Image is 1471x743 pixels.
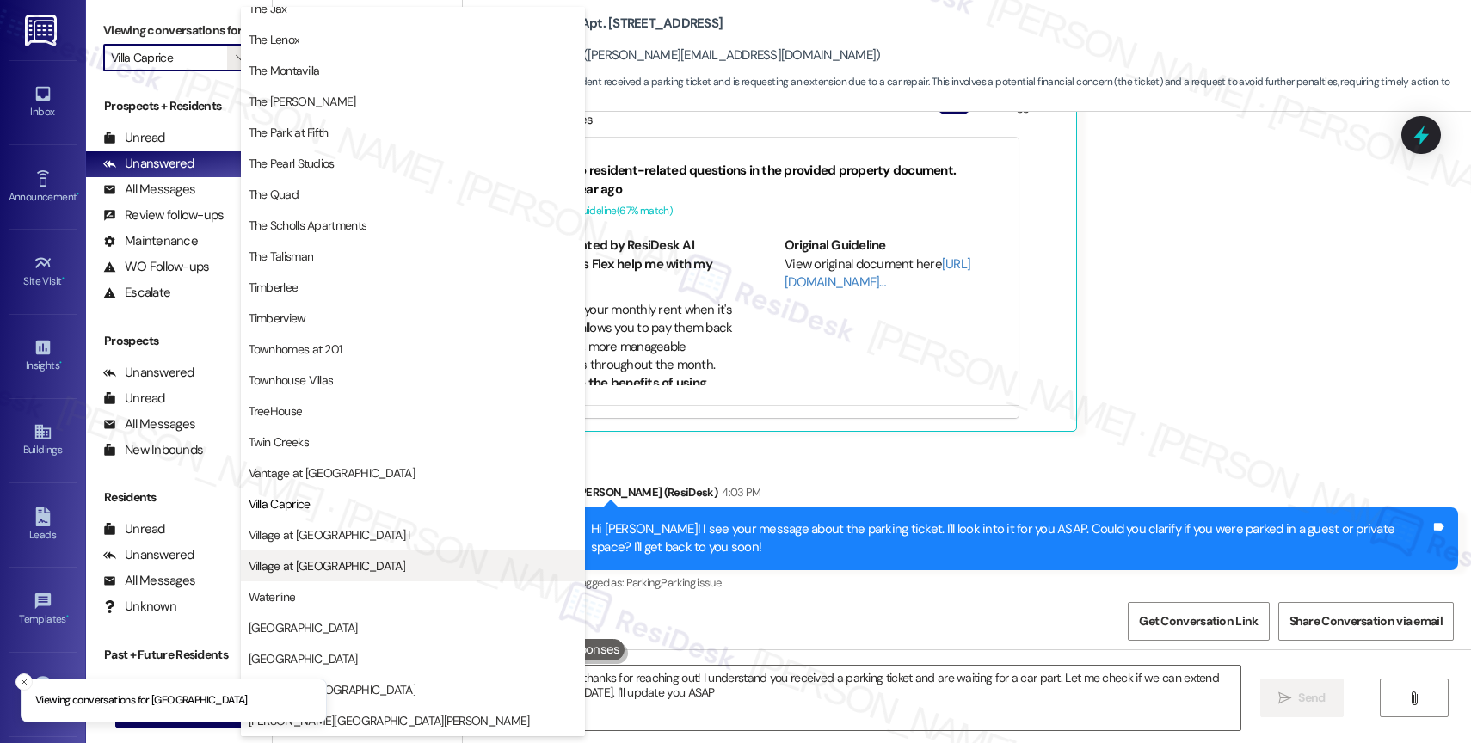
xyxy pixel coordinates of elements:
[9,586,77,633] a: Templates •
[103,232,198,250] div: Maintenance
[249,433,309,451] span: Twin Creeks
[1260,679,1344,717] button: Send
[66,611,69,623] span: •
[515,148,1006,180] div: There are no resident-related questions in the provided property document.
[103,181,195,199] div: All Messages
[249,588,296,605] span: Waterline
[86,646,272,664] div: Past + Future Residents
[249,248,314,265] span: The Talisman
[785,255,970,291] a: [URL][DOMAIN_NAME]…
[103,206,224,224] div: Review follow-ups
[249,402,303,420] span: TreeHouse
[103,284,170,302] div: Escalate
[471,73,1471,110] span: : The resident received a parking ticket and is requesting an extension due to a car repair. This...
[249,186,299,203] span: The Quad
[62,273,65,285] span: •
[9,417,77,464] a: Buildings
[661,575,721,590] span: Parking issue
[471,15,723,33] b: Townhomes at 201: Apt. [STREET_ADDRESS]
[103,258,209,276] div: WO Follow-ups
[103,155,194,173] div: Unanswered
[576,483,1458,507] div: [PERSON_NAME] (ResiDesk)
[236,51,245,64] i: 
[103,390,165,408] div: Unread
[249,217,367,234] span: The Scholls Apartments
[249,650,358,667] span: [GEOGRAPHIC_DATA]
[15,673,33,691] button: Close toast
[86,332,272,350] div: Prospects
[9,79,77,126] a: Inbox
[591,520,1431,557] div: Hi [PERSON_NAME]! I see your message about the parking ticket. I'll look into it for you ASAP. Co...
[249,712,530,729] span: [PERSON_NAME][GEOGRAPHIC_DATA][PERSON_NAME]
[1128,602,1269,641] button: Get Conversation Link
[103,415,195,433] div: All Messages
[626,575,662,590] span: Parking ,
[9,502,77,549] a: Leads
[9,249,77,295] a: Site Visit •
[9,671,77,717] a: Account
[249,310,306,327] span: Timberview
[25,15,60,46] img: ResiDesk Logo
[249,155,335,172] span: The Pearl Studios
[103,364,194,382] div: Unanswered
[249,681,415,698] span: Windsor at [GEOGRAPHIC_DATA]
[59,357,62,369] span: •
[103,572,195,590] div: All Messages
[103,546,194,564] div: Unanswered
[9,333,77,379] a: Insights •
[249,557,405,574] span: Village at [GEOGRAPHIC_DATA]
[249,279,299,296] span: Timberlee
[249,62,320,79] span: The Montavilla
[471,46,881,64] div: [PERSON_NAME]. ([PERSON_NAME][EMAIL_ADDRESS][DOMAIN_NAME])
[532,255,736,292] li: How does Flex help me with my rent?
[35,693,248,709] p: Viewing conversations for [GEOGRAPHIC_DATA]
[103,17,255,44] label: Viewing conversations for
[249,495,311,513] span: Villa Caprice
[249,124,329,141] span: The Park at Fifth
[249,341,342,358] span: Townhomes at 201
[785,255,1006,292] div: View original document here
[86,488,272,507] div: Residents
[77,188,79,200] span: •
[717,483,760,501] div: 4:03 PM
[249,31,300,48] span: The Lenox
[1289,612,1443,630] span: Share Conversation via email
[1139,612,1258,630] span: Get Conversation Link
[1278,602,1454,641] button: Share Conversation via email
[103,520,165,538] div: Unread
[515,181,1006,199] div: Created a year ago
[785,236,886,254] b: Original Guideline
[249,464,415,482] span: Vantage at [GEOGRAPHIC_DATA]
[515,236,694,254] b: FAQs generated by ResiDesk AI
[1298,689,1325,707] span: Send
[103,441,203,459] div: New Inbounds
[249,619,358,636] span: [GEOGRAPHIC_DATA]
[1407,691,1420,705] i: 
[1278,691,1291,705] i: 
[532,374,736,411] li: What are the benefits of using Flex?
[486,666,1240,730] textarea: Hi {{first_name}}, thanks for reaching out! I understand you received a parking ticket and are wa...
[111,44,227,71] input: All communities
[515,202,1006,220] div: Account level guideline ( 67 % match)
[86,97,272,115] div: Prospects + Residents
[532,301,736,375] li: Flex pays your monthly rent when it's due and allows you to pay them back in smaller, more manage...
[103,598,176,616] div: Unknown
[576,570,1458,595] div: Tagged as:
[249,371,334,389] span: Townhouse Villas
[515,416,1006,522] div: Affinity Property - All properties: Residents can make cash payments at various retail locations ...
[249,526,410,543] span: Village at [GEOGRAPHIC_DATA] I
[249,93,356,110] span: The [PERSON_NAME]
[103,129,165,147] div: Unread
